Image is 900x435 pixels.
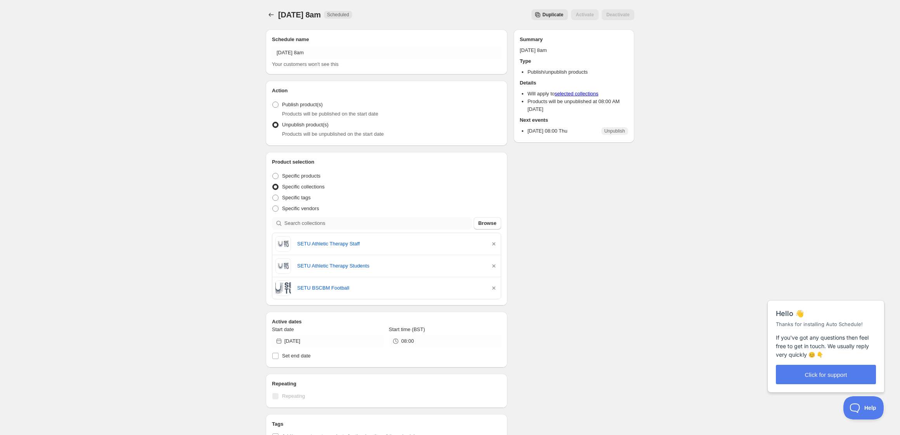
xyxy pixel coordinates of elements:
[282,205,319,211] span: Specific vendors
[474,217,501,230] button: Browse
[528,90,628,98] li: Will apply to
[278,10,321,19] span: [DATE] 8am
[282,122,329,128] span: Unpublish product(s)
[282,173,320,179] span: Specific products
[272,36,501,43] h2: Schedule name
[282,184,325,190] span: Specific collections
[282,393,305,399] span: Repeating
[272,326,294,332] span: Start date
[520,116,628,124] h2: Next events
[272,61,339,67] span: Your customers won't see this
[555,91,599,97] a: selected collections
[520,47,628,54] p: [DATE] 8am
[531,9,568,20] button: Secondary action label
[297,262,484,270] a: SETU Athletic Therapy Students
[272,420,501,428] h2: Tags
[282,102,323,107] span: Publish product(s)
[389,326,425,332] span: Start time (BST)
[284,217,472,230] input: Search collections
[272,158,501,166] h2: Product selection
[272,380,501,388] h2: Repeating
[528,68,628,76] li: Publish/unpublish products
[282,353,311,359] span: Set end date
[764,281,889,396] iframe: Help Scout Beacon - Messages and Notifications
[282,195,311,200] span: Specific tags
[520,36,628,43] h2: Summary
[327,12,349,18] span: Scheduled
[282,111,378,117] span: Products will be published on the start date
[478,219,497,227] span: Browse
[272,87,501,95] h2: Action
[528,98,628,113] li: Products will be unpublished at 08:00 AM [DATE]
[843,396,884,419] iframe: Help Scout Beacon - Open
[297,284,484,292] a: SETU BSCBM Football
[542,12,563,18] span: Duplicate
[520,79,628,87] h2: Details
[297,240,484,248] a: SETU Athletic Therapy Staff
[272,318,501,326] h2: Active dates
[266,9,277,20] button: Schedules
[520,57,628,65] h2: Type
[528,127,568,135] p: [DATE] 08:00 Thu
[604,128,625,134] span: Unpublish
[282,131,384,137] span: Products will be unpublished on the start date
